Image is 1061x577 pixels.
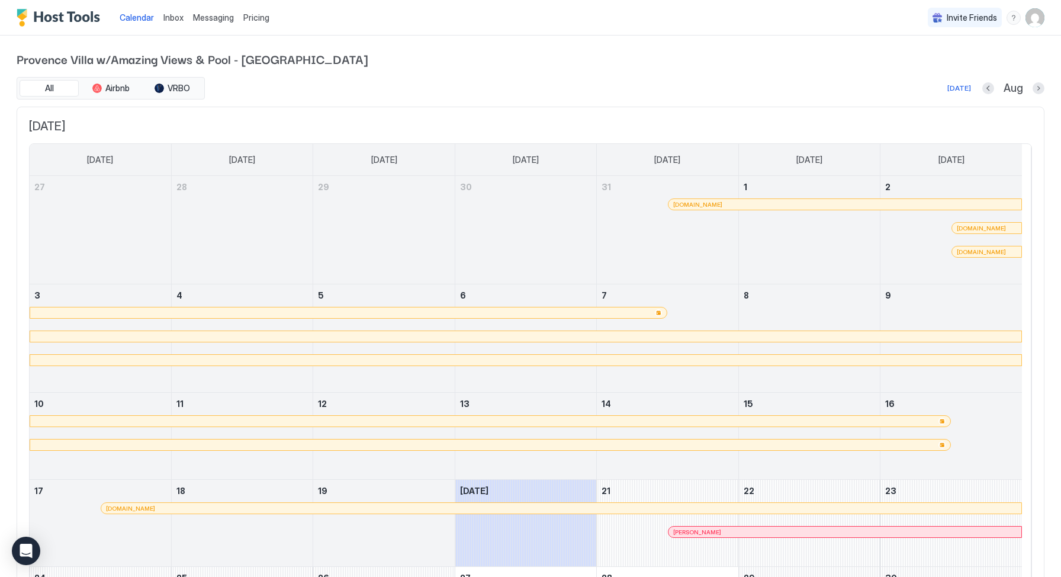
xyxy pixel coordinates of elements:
span: [DATE] [938,155,964,165]
span: Invite Friends [947,12,997,23]
span: 31 [602,182,611,192]
button: Previous month [982,82,994,94]
div: Host Tools Logo [17,9,105,27]
div: [DOMAIN_NAME] [957,225,1017,232]
span: [DATE] [460,486,488,496]
span: [DATE] [796,155,822,165]
span: [DATE] [87,155,113,165]
div: menu [1007,11,1021,25]
a: Thursday [642,144,692,176]
div: [DOMAIN_NAME] [957,248,1017,256]
button: All [20,80,79,97]
td: August 17, 2025 [30,480,171,567]
td: August 13, 2025 [455,393,596,480]
td: August 19, 2025 [313,480,455,567]
span: 8 [744,290,749,300]
span: 15 [744,399,753,409]
span: [DATE] [229,155,255,165]
span: Calendar [120,12,154,23]
td: July 30, 2025 [455,176,596,284]
a: August 11, 2025 [172,393,313,415]
a: August 7, 2025 [597,284,738,306]
span: Messaging [193,12,234,23]
a: August 3, 2025 [30,284,171,306]
span: 14 [602,399,611,409]
a: Tuesday [359,144,409,176]
span: Inbox [163,12,184,23]
td: August 5, 2025 [313,284,455,393]
span: Airbnb [105,83,130,94]
a: August 13, 2025 [455,393,596,415]
a: August 6, 2025 [455,284,596,306]
td: August 22, 2025 [738,480,880,567]
span: Provence Villa w/Amazing Views & Pool - [GEOGRAPHIC_DATA] [17,50,1044,68]
td: August 12, 2025 [313,393,455,480]
a: August 23, 2025 [880,480,1022,502]
span: [DATE] [371,155,397,165]
span: 30 [460,182,472,192]
td: August 20, 2025 [455,480,596,567]
a: August 21, 2025 [597,480,738,502]
button: VRBO [143,80,202,97]
td: August 11, 2025 [171,393,313,480]
span: [DOMAIN_NAME] [957,248,1006,256]
a: Wednesday [501,144,551,176]
td: August 21, 2025 [597,480,738,567]
td: July 29, 2025 [313,176,455,284]
a: August 14, 2025 [597,393,738,415]
td: August 14, 2025 [597,393,738,480]
span: Pricing [243,12,269,23]
a: July 28, 2025 [172,176,313,198]
button: Airbnb [81,80,140,97]
td: August 9, 2025 [880,284,1022,393]
a: August 10, 2025 [30,393,171,415]
a: August 22, 2025 [739,480,880,502]
span: 1 [744,182,747,192]
td: August 1, 2025 [738,176,880,284]
span: 7 [602,290,607,300]
a: August 5, 2025 [313,284,454,306]
a: July 27, 2025 [30,176,171,198]
td: July 28, 2025 [171,176,313,284]
div: [DOMAIN_NAME] [673,201,1017,209]
button: Next month [1033,82,1044,94]
a: Calendar [120,11,154,24]
a: Saturday [927,144,976,176]
a: Inbox [163,11,184,24]
a: July 31, 2025 [597,176,738,198]
span: 21 [602,486,610,496]
span: [DOMAIN_NAME] [106,505,155,512]
a: July 29, 2025 [313,176,454,198]
span: 4 [176,290,182,300]
span: 18 [176,486,185,496]
a: August 4, 2025 [172,284,313,306]
span: 2 [885,182,890,192]
a: August 17, 2025 [30,480,171,502]
td: August 23, 2025 [880,480,1022,567]
span: All [45,83,54,94]
span: 10 [34,399,44,409]
span: 23 [885,486,896,496]
span: [DOMAIN_NAME] [957,225,1006,232]
span: Aug [1004,82,1023,95]
td: July 27, 2025 [30,176,171,284]
span: [PERSON_NAME] [673,528,721,536]
span: 17 [34,486,43,496]
a: Friday [785,144,834,176]
button: [DATE] [946,81,973,95]
span: 3 [34,290,40,300]
div: [PERSON_NAME] [673,528,1017,536]
span: 13 [460,399,470,409]
a: August 19, 2025 [313,480,454,502]
td: August 6, 2025 [455,284,596,393]
div: User profile [1025,8,1044,27]
a: August 12, 2025 [313,393,454,415]
a: August 8, 2025 [739,284,880,306]
a: August 15, 2025 [739,393,880,415]
a: August 20, 2025 [455,480,596,502]
span: 22 [744,486,754,496]
span: VRBO [168,83,190,94]
td: August 10, 2025 [30,393,171,480]
a: August 9, 2025 [880,284,1022,306]
span: 19 [318,486,327,496]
